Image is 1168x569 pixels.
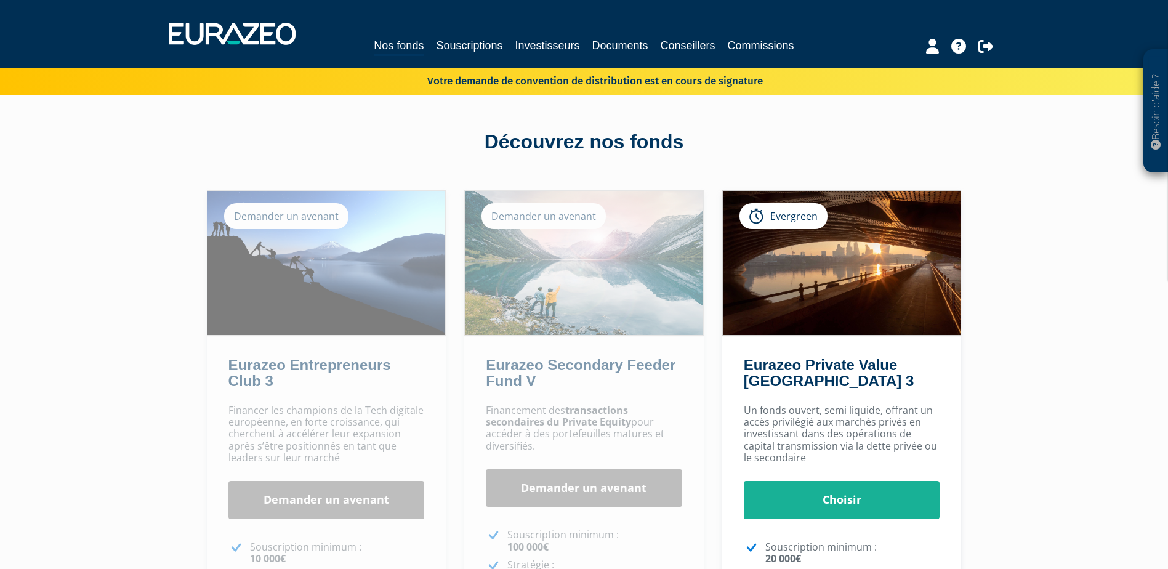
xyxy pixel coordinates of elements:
strong: 10 000€ [250,552,286,565]
a: Souscriptions [436,37,502,54]
img: Eurazeo Entrepreneurs Club 3 [207,191,446,335]
div: Demander un avenant [224,203,348,229]
p: Financer les champions de la Tech digitale européenne, en forte croissance, qui cherchent à accél... [228,405,425,464]
p: Souscription minimum : [765,541,940,565]
a: Eurazeo Private Value [GEOGRAPHIC_DATA] 3 [744,357,914,389]
a: Investisseurs [515,37,579,54]
p: Un fonds ouvert, semi liquide, offrant un accès privilégié aux marchés privés en investissant dan... [744,405,940,464]
p: Financement des pour accéder à des portefeuilles matures et diversifiés. [486,405,682,452]
p: Souscription minimum : [507,529,682,552]
p: Souscription minimum : [250,541,425,565]
strong: 100 000€ [507,540,549,554]
a: Eurazeo Secondary Feeder Fund V [486,357,675,389]
a: Demander un avenant [486,469,682,507]
img: Eurazeo Private Value Europe 3 [723,191,961,335]
a: Commissions [728,37,794,54]
div: Evergreen [739,203,828,229]
strong: 20 000€ [765,552,801,565]
a: Choisir [744,481,940,519]
div: Découvrez nos fonds [233,128,935,156]
img: Eurazeo Secondary Feeder Fund V [465,191,703,335]
a: Conseillers [661,37,715,54]
a: Nos fonds [374,37,424,56]
a: Eurazeo Entrepreneurs Club 3 [228,357,391,389]
strong: transactions secondaires du Private Equity [486,403,631,429]
a: Demander un avenant [228,481,425,519]
a: Documents [592,37,648,54]
div: Demander un avenant [481,203,606,229]
img: 1732889491-logotype_eurazeo_blanc_rvb.png [169,23,296,45]
p: Besoin d'aide ? [1149,56,1163,167]
p: Votre demande de convention de distribution est en cours de signature [392,71,763,89]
